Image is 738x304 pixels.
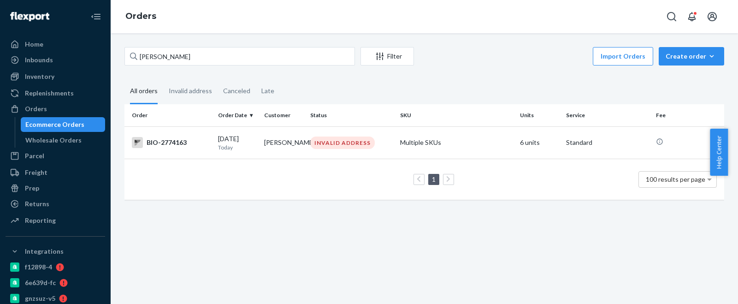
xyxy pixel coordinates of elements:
[566,138,649,147] p: Standard
[6,197,105,211] a: Returns
[652,104,724,126] th: Fee
[396,126,516,159] td: Multiple SKUs
[132,137,211,148] div: BIO-2774163
[25,55,53,65] div: Inbounds
[25,247,64,256] div: Integrations
[124,47,355,66] input: Search orders
[6,53,105,67] a: Inbounds
[223,79,250,103] div: Canceled
[25,216,56,225] div: Reporting
[396,104,516,126] th: SKU
[130,79,158,104] div: All orders
[25,278,56,287] div: 6e639d-fc
[6,149,105,163] a: Parcel
[25,294,55,303] div: gnzsuz-v5
[6,213,105,228] a: Reporting
[125,11,156,21] a: Orders
[218,143,257,151] p: Today
[25,151,44,161] div: Parcel
[6,101,105,116] a: Orders
[25,104,47,113] div: Orders
[260,126,307,159] td: [PERSON_NAME]
[25,136,82,145] div: Wholesale Orders
[516,126,562,159] td: 6 units
[6,181,105,196] a: Prep
[261,79,274,103] div: Late
[666,52,717,61] div: Create order
[6,165,105,180] a: Freight
[360,47,414,66] button: Filter
[516,104,562,126] th: Units
[25,72,54,81] div: Inventory
[6,260,105,274] a: f12898-4
[25,199,49,209] div: Returns
[361,52,413,61] div: Filter
[10,12,49,21] img: Flexport logo
[25,262,52,272] div: f12898-4
[646,175,705,183] span: 100 results per page
[25,168,47,177] div: Freight
[307,104,396,126] th: Status
[6,275,105,290] a: 6e639d-fc
[659,47,724,66] button: Create order
[710,129,728,176] button: Help Center
[25,89,74,98] div: Replenishments
[87,7,105,26] button: Close Navigation
[118,3,164,30] ol: breadcrumbs
[124,104,214,126] th: Order
[6,69,105,84] a: Inventory
[218,134,257,151] div: [DATE]
[214,104,260,126] th: Order Date
[6,244,105,259] button: Integrations
[6,37,105,52] a: Home
[264,111,303,119] div: Customer
[169,79,212,103] div: Invalid address
[21,117,106,132] a: Ecommerce Orders
[683,7,701,26] button: Open notifications
[25,184,39,193] div: Prep
[662,7,681,26] button: Open Search Box
[25,120,84,129] div: Ecommerce Orders
[593,47,653,66] button: Import Orders
[703,7,721,26] button: Open account menu
[6,86,105,101] a: Replenishments
[25,40,43,49] div: Home
[562,104,652,126] th: Service
[310,137,375,149] div: INVALID ADDRESS
[21,133,106,148] a: Wholesale Orders
[430,175,437,183] a: Page 1 is your current page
